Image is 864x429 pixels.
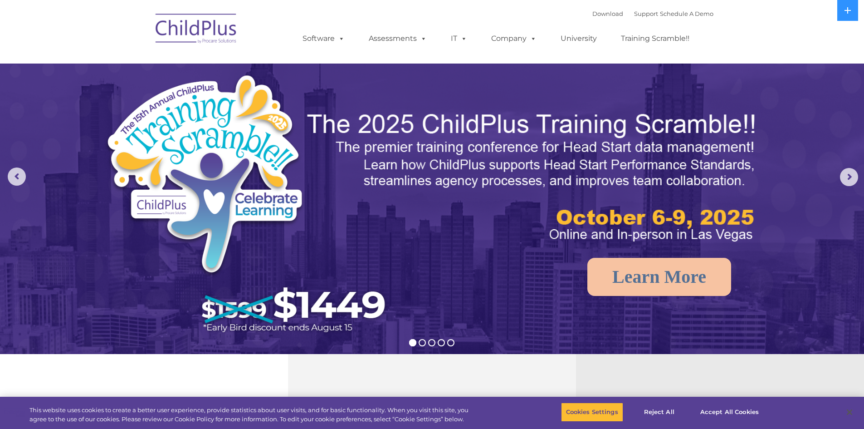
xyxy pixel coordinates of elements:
[552,30,606,48] a: University
[592,10,713,17] font: |
[612,30,698,48] a: Training Scramble!!
[442,30,476,48] a: IT
[293,30,354,48] a: Software
[360,30,436,48] a: Assessments
[151,7,242,53] img: ChildPlus by Procare Solutions
[634,10,658,17] a: Support
[561,403,623,422] button: Cookies Settings
[840,402,859,422] button: Close
[587,258,731,296] a: Learn More
[695,403,764,422] button: Accept All Cookies
[592,10,623,17] a: Download
[631,403,688,422] button: Reject All
[660,10,713,17] a: Schedule A Demo
[482,30,546,48] a: Company
[29,406,475,424] div: This website uses cookies to create a better user experience, provide statistics about user visit...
